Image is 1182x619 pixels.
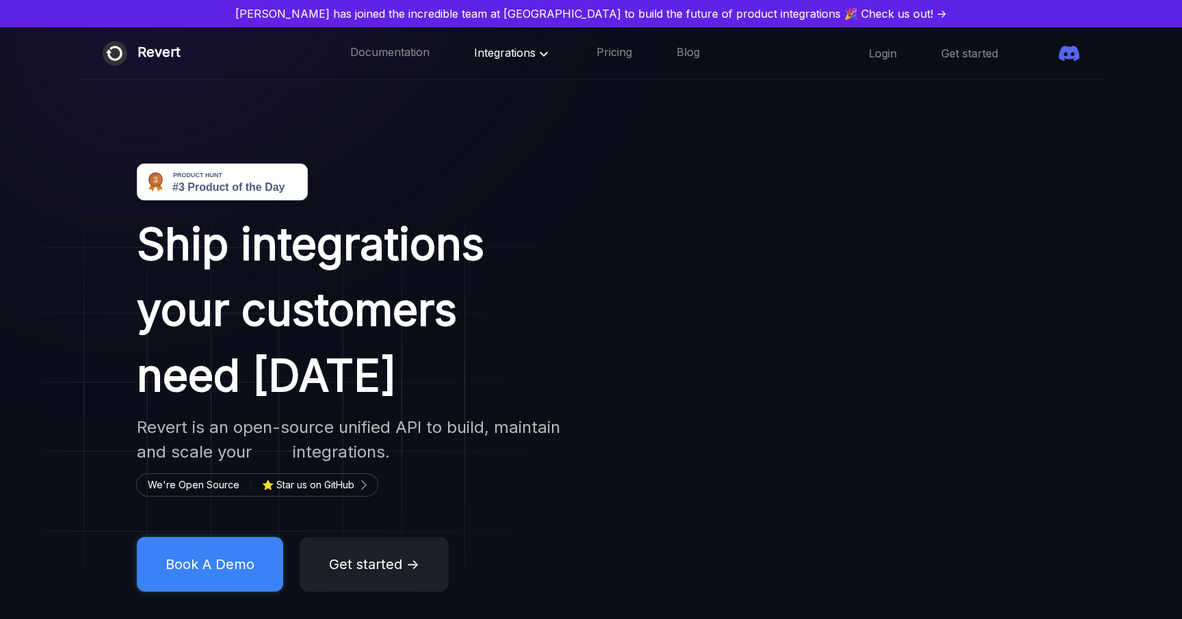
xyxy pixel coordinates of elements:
div: Revert [137,41,181,66]
button: Book A Demo [137,537,283,592]
a: Blog [677,44,700,62]
h2: Revert is an open-source unified API to build, maintain and scale your integrations. [137,415,566,464]
a: ⭐ Star us on GitHub [262,477,365,493]
a: Pricing [596,44,632,62]
span: Integrations [474,46,552,60]
a: Login [869,46,897,61]
a: [PERSON_NAME] has joined the incredible team at [GEOGRAPHIC_DATA] to build the future of product ... [5,5,1177,22]
img: image [44,207,536,568]
a: Documentation [350,44,430,62]
button: Get started → [300,537,449,592]
h1: Ship integrations your customers need [DATE] [137,211,566,408]
img: Revert - Open-source unified API to build product integrations | Product Hunt [137,163,308,200]
img: Revert logo [103,41,127,66]
a: Get started [941,46,998,61]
